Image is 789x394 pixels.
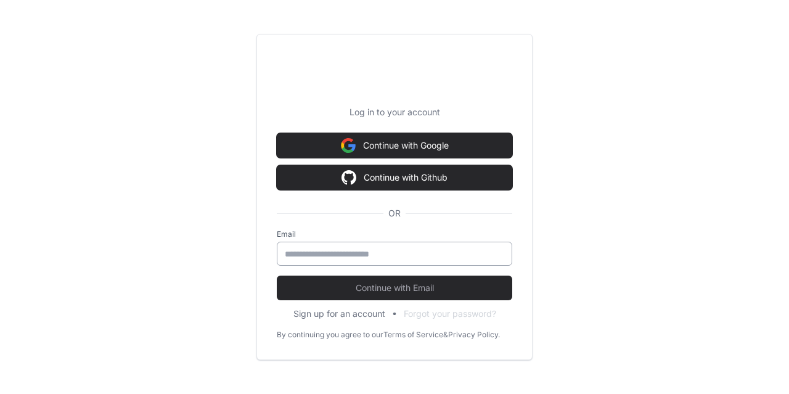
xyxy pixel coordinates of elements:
div: By continuing you agree to our [277,330,383,340]
img: Sign in with google [341,165,356,190]
span: Continue with Email [277,282,512,294]
span: OR [383,207,406,220]
button: Forgot your password? [404,308,496,320]
button: Sign up for an account [293,308,385,320]
a: Terms of Service [383,330,443,340]
p: Log in to your account [277,106,512,118]
div: & [443,330,448,340]
button: Continue with Email [277,276,512,300]
button: Continue with Google [277,133,512,158]
button: Continue with Github [277,165,512,190]
a: Privacy Policy. [448,330,500,340]
img: Sign in with google [341,133,356,158]
label: Email [277,229,512,239]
